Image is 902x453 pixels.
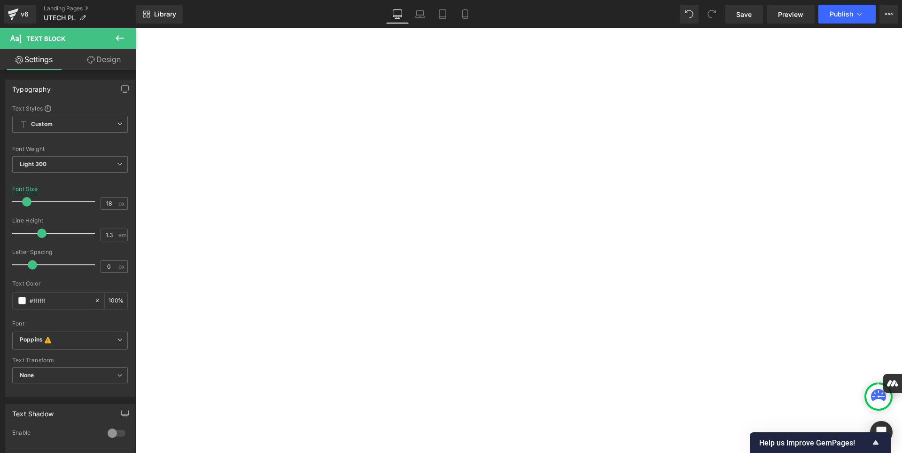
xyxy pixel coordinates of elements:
a: Desktop [386,5,409,24]
div: Font [12,320,128,327]
div: Font Weight [12,146,128,152]
div: Text Transform [12,357,128,364]
a: Laptop [409,5,431,24]
div: % [105,293,127,309]
b: Light 300 [20,160,47,167]
span: px [118,263,126,270]
span: Preview [778,9,803,19]
button: More [879,5,898,24]
a: Landing Pages [44,5,136,12]
button: Publish [818,5,876,24]
div: Open Intercom Messenger [870,421,893,444]
div: Text Color [12,280,128,287]
a: Preview [767,5,815,24]
span: Help us improve GemPages! [759,438,870,447]
span: Publish [830,10,853,18]
a: v6 [4,5,36,24]
input: Color [30,295,90,306]
span: Library [154,10,176,18]
button: Undo [680,5,699,24]
button: Show survey - Help us improve GemPages! [759,437,881,448]
button: Redo [702,5,721,24]
div: Line Height [12,217,128,224]
div: Text Shadow [12,405,54,418]
span: Text Block [26,35,65,42]
div: Text Styles [12,104,128,112]
i: Poppins [20,336,43,345]
div: Letter Spacing [12,249,128,255]
a: Design [70,49,138,70]
span: em [118,232,126,238]
span: Save [736,9,752,19]
div: v6 [19,8,31,20]
b: None [20,372,34,379]
span: px [118,200,126,207]
b: Custom [31,120,53,128]
div: Typography [12,80,51,93]
div: Enable [12,429,98,439]
div: Font Size [12,186,38,192]
a: New Library [136,5,183,24]
a: Tablet [431,5,454,24]
a: Mobile [454,5,476,24]
span: UTECH PL [44,14,76,22]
